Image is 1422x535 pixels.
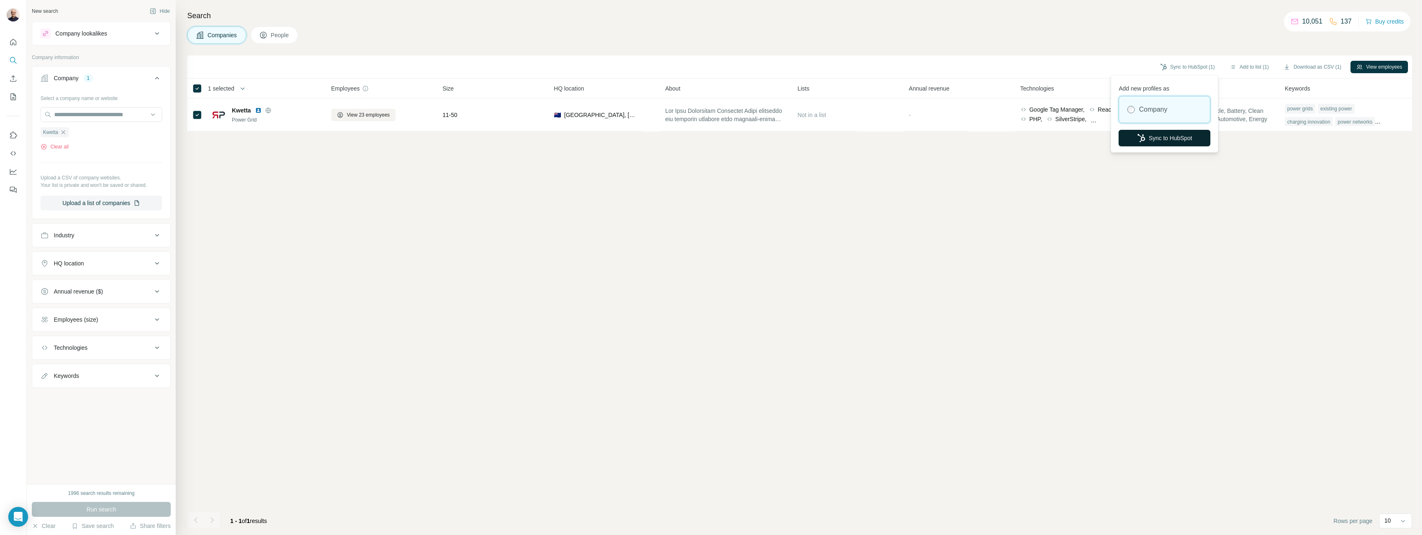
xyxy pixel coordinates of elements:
button: Save search [72,522,114,530]
button: HQ location [32,253,170,273]
div: 1996 search results remaining [68,490,135,497]
span: [GEOGRAPHIC_DATA], [PERSON_NAME] Bay [564,111,637,119]
button: View employees [1350,61,1408,73]
span: Kwetta [43,129,58,136]
div: Company [54,74,79,82]
span: 1 [247,518,250,524]
button: Keywords [32,366,170,386]
img: LinkedIn logo [255,107,262,114]
div: Open Intercom Messenger [8,507,28,527]
span: SilverStripe, [1055,115,1086,123]
span: HQ location [554,84,584,93]
button: Industry [32,225,170,245]
span: Not in a list [797,112,826,118]
button: Dashboard [7,164,20,179]
button: Add to list (1) [1224,61,1275,73]
div: 1 [84,74,93,82]
span: of [242,518,247,524]
span: Rows per page [1334,517,1372,525]
p: 10 [1384,516,1391,525]
div: Annual revenue ($) [54,287,103,296]
button: Use Surfe API [7,146,20,161]
button: Annual revenue ($) [32,282,170,301]
div: Industry [54,231,74,239]
button: My lists [7,89,20,104]
span: Google Tag Manager, [1029,105,1085,114]
img: Logo of Kwetta [212,108,225,122]
span: PHP, [1029,115,1042,123]
button: Sync to HubSpot [1119,130,1210,146]
span: React, [1098,105,1114,114]
button: Clear [32,522,55,530]
span: Keywords [1285,84,1310,93]
span: 1 selected [208,84,234,93]
span: 11-50 [442,111,457,119]
button: Clear all [41,143,69,150]
span: 🇳🇿 [554,111,561,119]
label: Company [1139,105,1167,115]
div: power grids [1285,104,1315,114]
button: Technologies [32,338,170,358]
span: - [909,112,911,118]
p: 137 [1341,17,1352,26]
div: New search [32,7,58,15]
h4: Search [187,10,1412,21]
span: Kwetta [232,106,251,115]
button: Company1 [32,68,170,91]
span: 1 - 1 [230,518,242,524]
span: results [230,518,267,524]
div: charging innovation [1285,117,1333,127]
div: existing power [1318,104,1355,114]
button: Search [7,53,20,68]
button: Quick start [7,35,20,50]
span: Lor Ipsu Dolorsitam Consectet Adipi elitseddo eiu temporin utlabore etdo magnaali-enima minim, ve... [665,107,787,123]
span: View 23 employees [347,111,390,119]
p: 10,051 [1302,17,1322,26]
button: Sync to HubSpot (1) [1155,61,1221,73]
button: Upload a list of companies [41,196,162,210]
span: Technologies [1020,84,1054,93]
button: Share filters [130,522,171,530]
button: Enrich CSV [7,71,20,86]
button: Feedback [7,182,20,197]
div: Power Grid [232,116,321,124]
button: Hide [144,5,176,17]
span: Companies [208,31,238,39]
button: Company lookalikes [32,24,170,43]
div: Select a company name or website [41,91,162,102]
p: Upload a CSV of company websites. [41,174,162,182]
button: Download as CSV (1) [1278,61,1347,73]
span: Size [442,84,453,93]
span: About [665,84,680,93]
div: power networks [1335,117,1375,127]
p: Your list is private and won't be saved or shared. [41,182,162,189]
span: Employees [331,84,360,93]
div: Technologies [54,344,88,352]
div: Company lookalikes [55,29,107,38]
img: Avatar [7,8,20,21]
div: HQ location [54,259,84,267]
button: View 23 employees [331,109,396,121]
div: Keywords [54,372,79,380]
span: People [271,31,290,39]
p: Company information [32,54,171,61]
span: Lists [797,84,809,93]
button: Buy credits [1365,16,1404,27]
button: Use Surfe on LinkedIn [7,128,20,143]
span: Annual revenue [909,84,950,93]
p: Add new profiles as [1119,81,1210,93]
div: Employees (size) [54,315,98,324]
button: Employees (size) [32,310,170,330]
